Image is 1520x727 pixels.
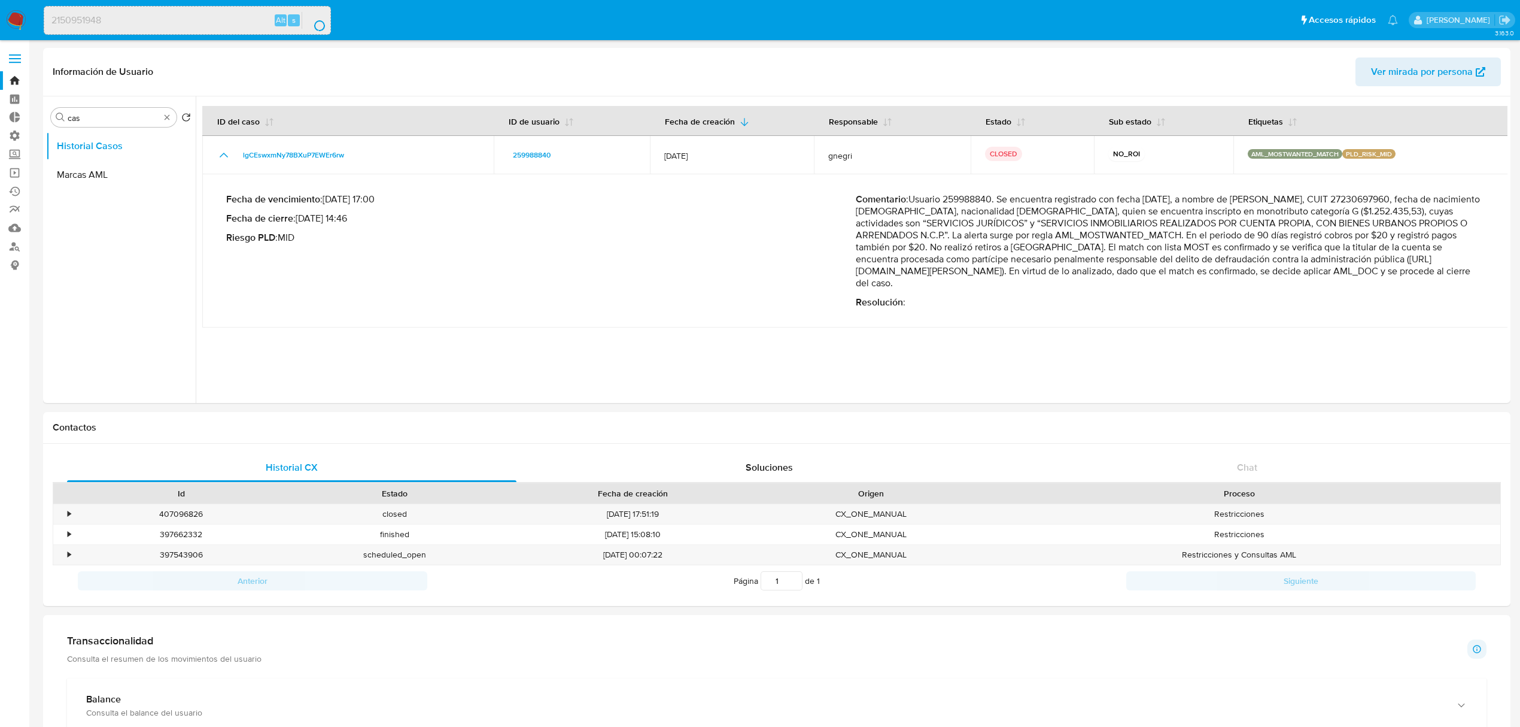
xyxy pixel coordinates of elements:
[266,461,318,474] span: Historial CX
[68,113,160,123] input: Buscar
[56,113,65,122] button: Buscar
[53,66,153,78] h1: Información de Usuario
[1388,15,1398,25] a: Notificaciones
[1371,57,1473,86] span: Ver mirada por persona
[501,545,764,565] div: [DATE] 00:07:22
[162,113,172,122] button: Borrar
[734,571,820,590] span: Página de
[773,487,969,499] div: Origen
[74,545,288,565] div: 397543906
[46,132,196,160] button: Historial Casos
[296,487,493,499] div: Estado
[764,525,978,544] div: CX_ONE_MANUAL
[1126,571,1476,590] button: Siguiente
[1498,14,1511,26] a: Salir
[978,504,1500,524] div: Restricciones
[68,549,71,561] div: •
[83,487,279,499] div: Id
[501,525,764,544] div: [DATE] 15:08:10
[501,504,764,524] div: [DATE] 17:51:19
[288,525,501,544] div: finished
[68,529,71,540] div: •
[68,508,71,520] div: •
[978,545,1500,565] div: Restricciones y Consultas AML
[746,461,793,474] span: Soluciones
[764,504,978,524] div: CX_ONE_MANUAL
[276,14,285,26] span: Alt
[302,12,326,29] button: search-icon
[510,487,756,499] div: Fecha de creación
[74,525,288,544] div: 397662332
[1355,57,1501,86] button: Ver mirada por persona
[53,422,1501,434] h1: Contactos
[764,545,978,565] div: CX_ONE_MANUAL
[288,545,501,565] div: scheduled_open
[1427,14,1494,26] p: ludmila.lanatti@mercadolibre.com
[44,13,330,28] input: Buscar usuario o caso...
[1309,14,1376,26] span: Accesos rápidos
[78,571,427,590] button: Anterior
[74,504,288,524] div: 407096826
[46,160,196,189] button: Marcas AML
[181,113,191,126] button: Volver al orden por defecto
[292,14,296,26] span: s
[978,525,1500,544] div: Restricciones
[288,504,501,524] div: closed
[986,487,1492,499] div: Proceso
[817,575,820,587] span: 1
[1237,461,1257,474] span: Chat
